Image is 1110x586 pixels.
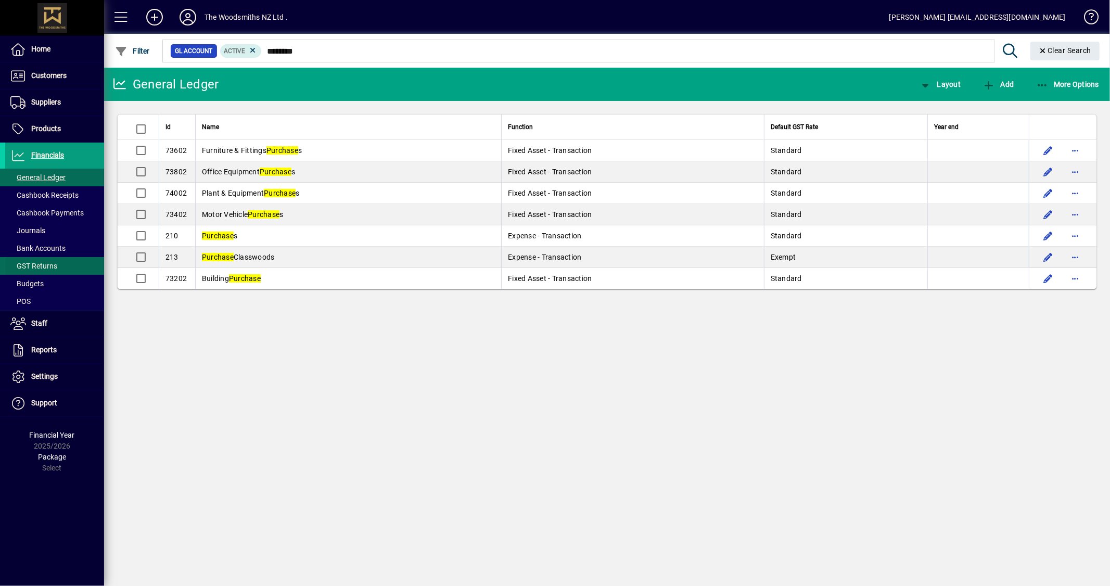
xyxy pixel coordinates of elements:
button: More options [1067,227,1083,244]
span: Active [224,47,246,55]
span: Add [983,80,1014,88]
button: More options [1067,142,1083,159]
a: Bank Accounts [5,239,104,257]
a: Budgets [5,275,104,292]
span: Id [165,121,171,133]
button: Clear [1030,42,1100,60]
span: Standard [771,210,802,219]
span: Reports [31,346,57,354]
span: Fixed Asset - Transaction [508,146,592,155]
em: Purchase [264,189,296,197]
span: POS [10,297,31,305]
span: Suppliers [31,98,61,106]
em: Purchase [260,168,291,176]
span: Cashbook Payments [10,209,84,217]
span: Settings [31,372,58,380]
span: 73202 [165,274,187,283]
em: Purchase [229,274,261,283]
span: Support [31,399,57,407]
em: Purchase [202,253,234,261]
span: Expense - Transaction [508,232,581,240]
em: Purchase [266,146,298,155]
button: Filter [112,42,152,60]
button: Add [980,75,1016,94]
span: Cashbook Receipts [10,191,79,199]
app-page-header-button: View chart layout [908,75,972,94]
span: Products [31,124,61,133]
span: Function [508,121,533,133]
button: Add [138,8,171,27]
div: [PERSON_NAME] [EMAIL_ADDRESS][DOMAIN_NAME] [889,9,1066,26]
button: More options [1067,249,1083,265]
button: More options [1067,185,1083,201]
button: More options [1067,270,1083,287]
a: Products [5,116,104,142]
span: Expense - Transaction [508,253,581,261]
button: Layout [916,75,963,94]
button: Edit [1040,227,1056,244]
span: Financial Year [30,431,75,439]
button: More options [1067,163,1083,180]
span: 210 [165,232,178,240]
span: Bank Accounts [10,244,66,252]
span: Layout [919,80,961,88]
span: Office Equipment s [202,168,295,176]
a: Customers [5,63,104,89]
button: Edit [1040,163,1056,180]
span: 73402 [165,210,187,219]
span: 73802 [165,168,187,176]
div: The Woodsmiths NZ Ltd . [205,9,288,26]
span: Standard [771,232,802,240]
span: 73602 [165,146,187,155]
em: Purchase [202,232,234,240]
span: Standard [771,146,802,155]
span: Staff [31,319,47,327]
div: Name [202,121,495,133]
a: Cashbook Receipts [5,186,104,204]
button: More Options [1034,75,1102,94]
a: General Ledger [5,169,104,186]
span: Year end [934,121,959,133]
span: Standard [771,189,802,197]
span: Fixed Asset - Transaction [508,189,592,197]
span: Package [38,453,66,461]
span: 213 [165,253,178,261]
a: Reports [5,337,104,363]
span: Building [202,274,261,283]
span: Standard [771,168,802,176]
span: Filter [115,47,150,55]
span: Fixed Asset - Transaction [508,210,592,219]
em: Purchase [248,210,279,219]
span: Financials [31,151,64,159]
a: Journals [5,222,104,239]
button: Edit [1040,185,1056,201]
span: GST Returns [10,262,57,270]
button: More options [1067,206,1083,223]
span: Journals [10,226,45,235]
div: Id [165,121,189,133]
span: GL Account [175,46,213,56]
span: Exempt [771,253,796,261]
a: GST Returns [5,257,104,275]
span: More Options [1036,80,1100,88]
a: POS [5,292,104,310]
a: Support [5,390,104,416]
span: Fixed Asset - Transaction [508,168,592,176]
a: Cashbook Payments [5,204,104,222]
span: Classwoods [202,253,275,261]
span: Plant & Equipment s [202,189,300,197]
span: Furniture & Fittings s [202,146,302,155]
span: Customers [31,71,67,80]
mat-chip: Activation Status: Active [220,44,262,58]
button: Profile [171,8,205,27]
div: General Ledger [112,76,219,93]
span: Motor Vehicle s [202,210,284,219]
span: Default GST Rate [771,121,818,133]
a: Home [5,36,104,62]
button: Edit [1040,270,1056,287]
span: Clear Search [1039,46,1092,55]
a: Suppliers [5,90,104,116]
button: Edit [1040,249,1056,265]
a: Staff [5,311,104,337]
button: Edit [1040,142,1056,159]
